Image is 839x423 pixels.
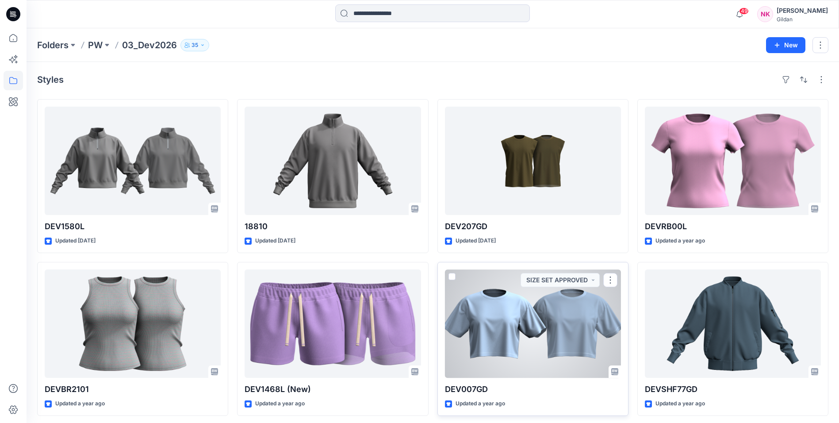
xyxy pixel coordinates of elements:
p: DEV207GD [445,220,621,233]
p: DEVRB00L [645,220,821,233]
a: DEV007GD [445,269,621,378]
p: DEV007GD [445,383,621,396]
div: [PERSON_NAME] [777,5,828,16]
p: DEV1580L [45,220,221,233]
p: DEVBR2101 [45,383,221,396]
a: DEVBR2101 [45,269,221,378]
button: New [766,37,805,53]
p: Updated a year ago [655,399,705,408]
button: 35 [180,39,209,51]
a: DEVSHF77GD [645,269,821,378]
p: Updated a year ago [456,399,505,408]
span: 49 [739,8,749,15]
a: PW [88,39,103,51]
a: 18810 [245,107,421,215]
p: Updated a year ago [655,236,705,246]
a: DEV1468L (New) [245,269,421,378]
p: Updated [DATE] [456,236,496,246]
p: Updated [DATE] [55,236,96,246]
p: 18810 [245,220,421,233]
p: 35 [192,40,198,50]
div: Gildan [777,16,828,23]
p: Updated a year ago [255,399,305,408]
p: DEVSHF77GD [645,383,821,396]
a: Folders [37,39,69,51]
p: DEV1468L (New) [245,383,421,396]
p: Updated [DATE] [255,236,295,246]
p: 03_Dev2026 [122,39,177,51]
a: DEV1580L [45,107,221,215]
a: DEVRB00L [645,107,821,215]
a: DEV207GD [445,107,621,215]
p: Updated a year ago [55,399,105,408]
div: NK [757,6,773,22]
h4: Styles [37,74,64,85]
